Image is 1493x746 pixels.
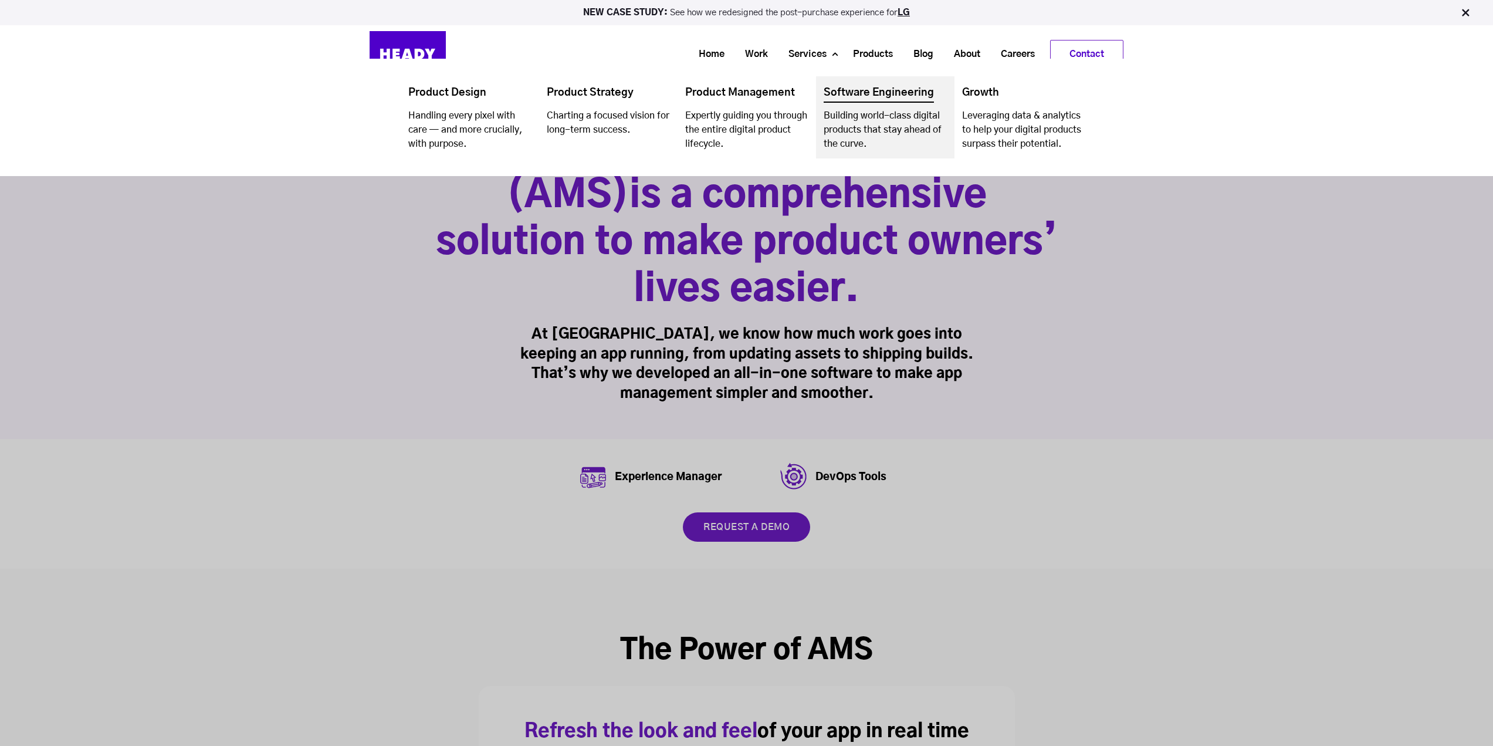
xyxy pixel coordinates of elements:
a: Home [684,43,730,65]
img: Heady_Logo_Web-01 (1) [370,31,446,77]
div: Navigation Menu [458,40,1123,68]
a: About [939,43,986,65]
a: Services [774,43,832,65]
a: Work [730,43,774,65]
a: LG [898,8,910,17]
a: Careers [986,43,1041,65]
p: See how we redesigned the post-purchase experience for [5,8,1488,17]
img: Close Bar [1460,7,1471,19]
a: Blog [899,43,939,65]
a: Contact [1051,40,1123,67]
strong: NEW CASE STUDY: [583,8,670,17]
a: Products [838,43,899,65]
